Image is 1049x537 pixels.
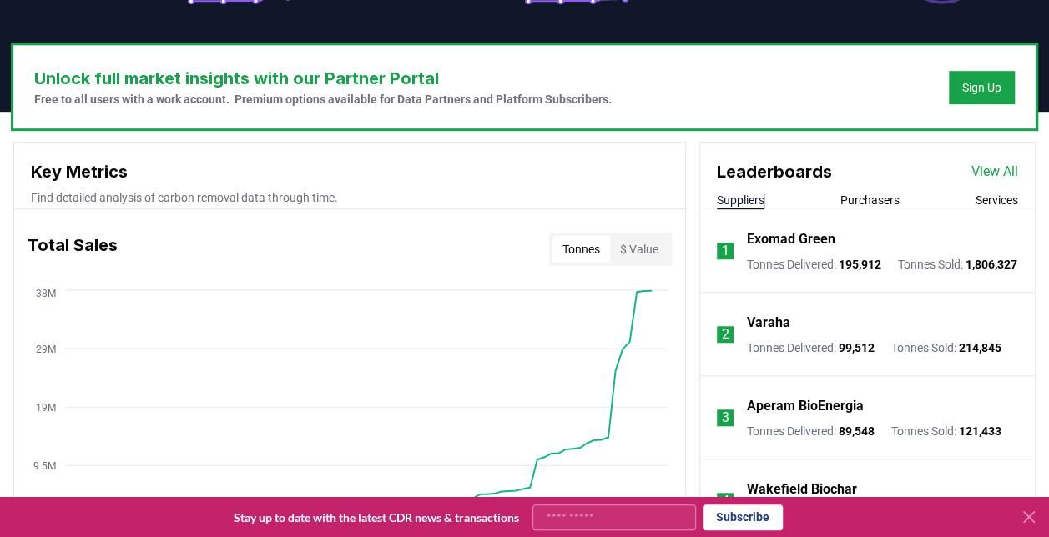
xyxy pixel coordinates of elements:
[840,192,900,208] button: Purchasers
[747,229,835,249] a: Exomad Green
[747,339,875,356] p: Tonnes Delivered :
[839,341,875,354] span: 99,512
[747,313,790,333] a: Varaha
[552,236,610,263] button: Tonnes
[36,401,56,413] tspan: 19M
[949,71,1015,104] button: Sign Up
[34,91,612,108] p: Free to all users with a work account. Premium options available for Data Partners and Platform S...
[898,256,1017,273] p: Tonnes Sold :
[976,192,1018,208] button: Services
[891,423,1001,439] p: Tonnes Sold :
[971,162,1018,182] a: View All
[747,479,857,499] a: Wakefield Biochar
[966,258,1017,271] span: 1,806,327
[28,233,118,266] h3: Total Sales
[722,408,729,428] p: 3
[959,424,1001,438] span: 121,433
[747,256,881,273] p: Tonnes Delivered :
[839,258,881,271] span: 195,912
[34,66,612,91] h3: Unlock full market insights with our Partner Portal
[747,423,875,439] p: Tonnes Delivered :
[959,341,1001,354] span: 214,845
[962,79,1001,96] a: Sign Up
[722,324,729,344] p: 2
[31,189,668,206] p: Find detailed analysis of carbon removal data through time.
[722,491,729,511] p: 4
[31,159,668,184] h3: Key Metrics
[36,343,56,354] tspan: 29M
[747,396,864,416] a: Aperam BioEnergia
[717,159,832,184] h3: Leaderboards
[891,339,1001,356] p: Tonnes Sold :
[717,192,764,208] button: Suppliers
[839,424,875,438] span: 89,548
[33,459,56,471] tspan: 9.5M
[610,236,668,263] button: $ Value
[36,288,56,299] tspan: 38M
[722,241,729,261] p: 1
